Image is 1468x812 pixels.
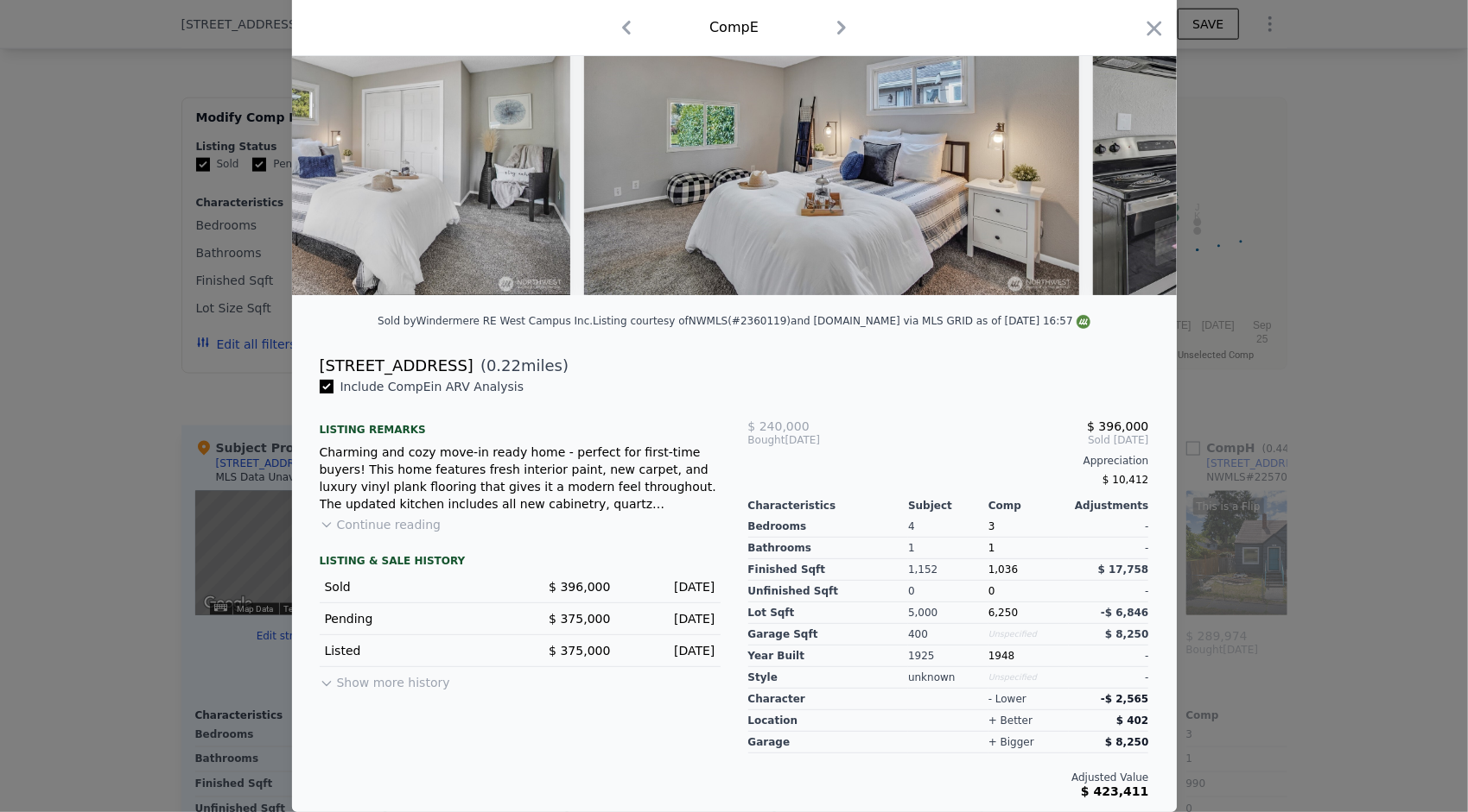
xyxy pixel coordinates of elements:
[1069,538,1149,559] div: -
[988,692,1026,706] div: - lower
[908,645,988,667] div: 1925
[320,516,442,533] button: Continue reading
[748,559,909,581] div: Finished Sqft
[988,585,995,597] span: 0
[378,315,593,327] div: Sold by Windermere RE West Campus Inc .
[320,554,721,571] div: LISTING & SALE HISTORY
[1105,736,1148,748] span: $ 8,250
[1069,667,1149,689] div: -
[486,356,521,375] span: 0.22
[1105,628,1148,640] span: $ 8,250
[320,444,721,513] div: Charming and cozy move-in ready home - perfect for first-time buyers! This home features fresh in...
[988,563,1018,576] span: 1,036
[473,354,569,378] span: ( miles)
[593,315,1090,327] div: Listing courtesy of NWMLS (#2360119) and [DOMAIN_NAME] via MLS GRID as of [DATE] 16:57
[1069,516,1149,538] div: -
[908,667,988,689] div: unknown
[549,612,610,626] span: $ 375,000
[1103,474,1148,486] span: $ 10,412
[325,610,506,627] div: Pending
[1098,563,1149,576] span: $ 17,758
[908,602,988,624] div: 5,000
[988,645,1069,667] div: 1948
[908,559,988,581] div: 1,152
[988,624,1069,645] div: Unspecified
[1069,499,1149,513] div: Adjustments
[1101,607,1148,619] span: -$ 6,846
[625,642,715,659] div: [DATE]
[748,538,909,559] div: Bathrooms
[748,645,909,667] div: Year Built
[1077,315,1090,329] img: NWMLS Logo
[320,667,450,691] button: Show more history
[1116,714,1149,727] span: $ 402
[988,667,1069,689] div: Unspecified
[988,607,1018,619] span: 6,250
[709,17,759,38] div: Comp E
[988,735,1034,749] div: + bigger
[748,732,909,753] div: garage
[748,602,909,624] div: Lot Sqft
[625,578,715,595] div: [DATE]
[320,354,473,378] div: [STREET_ADDRESS]
[549,644,610,658] span: $ 375,000
[748,433,882,447] div: [DATE]
[748,771,1149,784] div: Adjusted Value
[748,454,1149,468] div: Appreciation
[1087,419,1148,433] span: $ 396,000
[988,538,1069,559] div: 1
[1069,645,1149,667] div: -
[881,433,1148,447] span: Sold [DATE]
[908,516,988,538] div: 4
[908,581,988,602] div: 0
[748,433,785,447] span: Bought
[625,610,715,627] div: [DATE]
[748,624,909,645] div: Garage Sqft
[908,624,988,645] div: 400
[748,499,909,513] div: Characteristics
[908,538,988,559] div: 1
[1101,693,1148,705] span: -$ 2,565
[1081,784,1148,798] span: $ 423,411
[748,667,909,689] div: Style
[325,578,506,595] div: Sold
[988,520,995,532] span: 3
[748,689,909,710] div: character
[748,516,909,538] div: Bedrooms
[748,419,810,433] span: $ 240,000
[908,499,988,513] div: Subject
[320,409,721,437] div: Listing remarks
[1069,581,1149,602] div: -
[334,380,531,393] span: Include Comp E in ARV Analysis
[325,642,506,659] div: Listed
[988,499,1069,513] div: Comp
[549,580,610,594] span: $ 396,000
[748,710,909,732] div: location
[988,714,1033,727] div: + better
[748,581,909,602] div: Unfinished Sqft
